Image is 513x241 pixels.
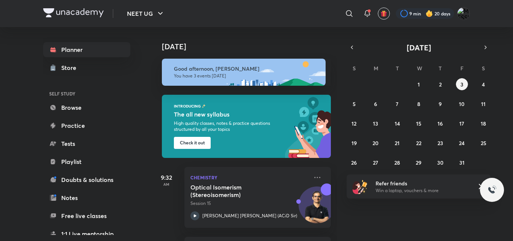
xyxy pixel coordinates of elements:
[348,117,360,129] button: October 12, 2025
[439,65,442,72] abbr: Thursday
[43,42,130,57] a: Planner
[416,120,421,127] abbr: October 15, 2025
[413,117,425,129] button: October 15, 2025
[437,159,444,166] abbr: October 30, 2025
[416,139,421,147] abbr: October 22, 2025
[122,6,169,21] button: NEET UG
[395,120,400,127] abbr: October 14, 2025
[373,139,379,147] abbr: October 20, 2025
[348,156,360,168] button: October 26, 2025
[376,179,468,187] h6: Refer friends
[477,137,489,149] button: October 25, 2025
[374,65,378,72] abbr: Monday
[417,100,420,108] abbr: October 8, 2025
[459,120,464,127] abbr: October 17, 2025
[357,42,480,53] button: [DATE]
[434,137,446,149] button: October 23, 2025
[391,98,403,110] button: October 7, 2025
[370,137,382,149] button: October 20, 2025
[190,200,308,207] p: Session 15
[151,173,181,182] h5: 9:32
[353,65,356,72] abbr: Sunday
[162,59,326,86] img: afternoon
[391,137,403,149] button: October 21, 2025
[174,137,211,149] button: Check it out
[43,154,130,169] a: Playlist
[370,98,382,110] button: October 6, 2025
[457,7,470,20] img: MESSI
[151,182,181,186] p: AM
[190,173,308,182] p: Chemistry
[391,117,403,129] button: October 14, 2025
[459,159,465,166] abbr: October 31, 2025
[373,120,378,127] abbr: October 13, 2025
[353,100,356,108] abbr: October 5, 2025
[61,63,81,72] div: Store
[202,104,206,108] img: feature
[391,156,403,168] button: October 28, 2025
[395,139,400,147] abbr: October 21, 2025
[174,104,201,108] p: INTRODUCING
[174,65,319,72] h6: Good afternoon, [PERSON_NAME]
[348,98,360,110] button: October 5, 2025
[481,100,486,108] abbr: October 11, 2025
[396,100,398,108] abbr: October 7, 2025
[460,65,463,72] abbr: Friday
[43,100,130,115] a: Browse
[459,139,465,147] abbr: October 24, 2025
[378,8,390,20] button: avatar
[434,98,446,110] button: October 9, 2025
[477,78,489,90] button: October 4, 2025
[481,120,486,127] abbr: October 18, 2025
[482,81,485,88] abbr: October 4, 2025
[43,8,104,19] a: Company Logo
[352,120,356,127] abbr: October 12, 2025
[477,98,489,110] button: October 11, 2025
[413,156,425,168] button: October 29, 2025
[352,139,357,147] abbr: October 19, 2025
[373,159,378,166] abbr: October 27, 2025
[299,191,335,227] img: Avatar
[351,159,357,166] abbr: October 26, 2025
[460,81,463,88] abbr: October 3, 2025
[380,10,387,17] img: avatar
[174,73,319,79] p: You have 3 events [DATE]
[456,117,468,129] button: October 17, 2025
[43,190,130,205] a: Notes
[425,10,433,17] img: streak
[202,212,297,219] p: [PERSON_NAME] [PERSON_NAME] (ACiD Sir)
[162,42,338,51] h4: [DATE]
[438,120,443,127] abbr: October 16, 2025
[413,98,425,110] button: October 8, 2025
[394,159,400,166] abbr: October 28, 2025
[43,172,130,187] a: Doubts & solutions
[434,156,446,168] button: October 30, 2025
[43,8,104,17] img: Company Logo
[43,87,130,100] h6: SELF STUDY
[413,137,425,149] button: October 22, 2025
[438,139,443,147] abbr: October 23, 2025
[482,65,485,72] abbr: Saturday
[407,42,431,53] span: [DATE]
[434,117,446,129] button: October 16, 2025
[43,136,130,151] a: Tests
[439,100,442,108] abbr: October 9, 2025
[418,81,420,88] abbr: October 1, 2025
[353,179,368,194] img: referral
[416,159,421,166] abbr: October 29, 2025
[459,100,465,108] abbr: October 10, 2025
[487,185,496,194] img: ttu
[43,118,130,133] a: Practice
[370,117,382,129] button: October 13, 2025
[477,117,489,129] button: October 18, 2025
[413,78,425,90] button: October 1, 2025
[348,137,360,149] button: October 19, 2025
[43,60,130,75] a: Store
[174,110,273,119] h5: The all new syllabus
[456,98,468,110] button: October 10, 2025
[376,187,468,194] p: Win a laptop, vouchers & more
[174,120,271,132] p: High quality classes, notes & practice questions structured by all your topics
[396,65,399,72] abbr: Tuesday
[374,100,377,108] abbr: October 6, 2025
[43,208,130,223] a: Free live classes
